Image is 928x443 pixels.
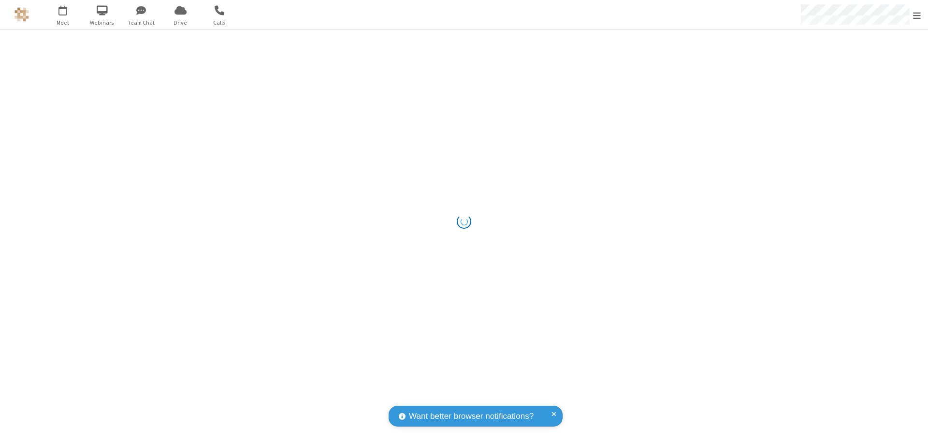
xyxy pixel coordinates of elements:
[45,18,81,27] span: Meet
[409,410,534,423] span: Want better browser notifications?
[84,18,120,27] span: Webinars
[162,18,199,27] span: Drive
[202,18,238,27] span: Calls
[14,7,29,22] img: QA Selenium DO NOT DELETE OR CHANGE
[123,18,159,27] span: Team Chat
